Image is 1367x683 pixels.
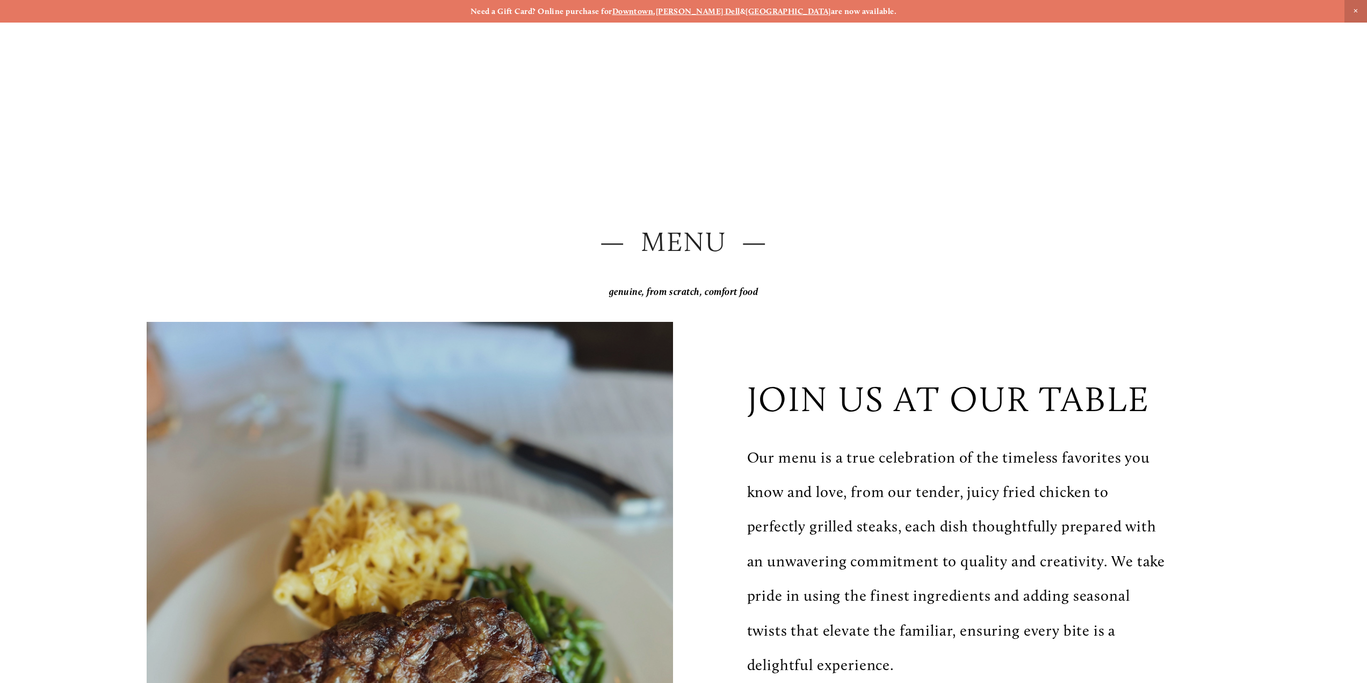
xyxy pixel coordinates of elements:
[747,378,1150,420] p: join us at our table
[609,286,758,298] em: genuine, from scratch, comfort food
[653,6,655,16] strong: ,
[147,222,1221,261] h2: — Menu —
[612,6,654,16] a: Downtown
[656,6,740,16] a: [PERSON_NAME] Dell
[746,6,831,16] a: [GEOGRAPHIC_DATA]
[747,441,1168,683] p: Our menu is a true celebration of the timeless favorites you know and love, from our tender, juic...
[471,6,612,16] strong: Need a Gift Card? Online purchase for
[740,6,746,16] strong: &
[831,6,896,16] strong: are now available.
